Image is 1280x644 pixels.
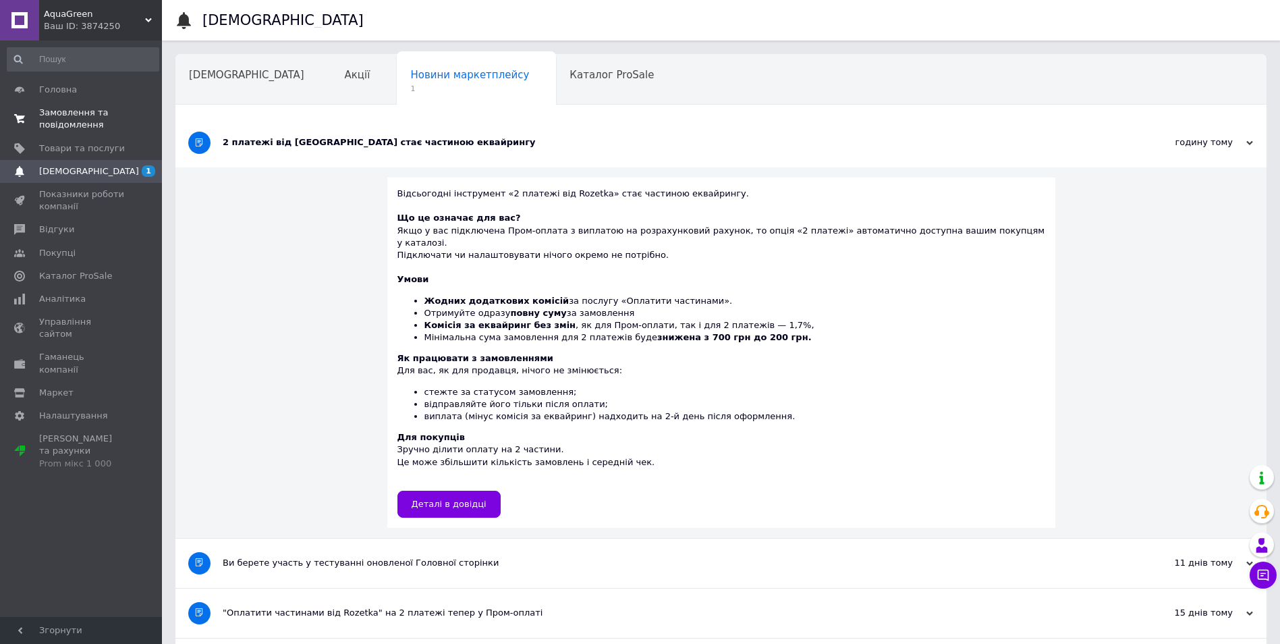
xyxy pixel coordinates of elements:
[397,212,1045,261] div: Якщо у вас підключена Пром-оплата з виплатою на розрахунковий рахунок, то опція «2 платежі» автом...
[397,432,465,442] b: Для покупців
[39,458,125,470] div: Prom мікс 1 000
[424,410,1045,423] li: виплата (мінус комісія за еквайринг) надходить на 2-й день після оформлення.
[1250,562,1277,589] button: Чат з покупцем
[39,223,74,236] span: Відгуки
[397,188,1045,212] div: Відсьогодні інструмент «2 платежі від Rozetka» стає частиною еквайрингу.
[223,557,1118,569] div: Ви берете участь у тестуванні оновленої Головної сторінки
[424,386,1045,398] li: стежте за статусом замовлення;
[1118,607,1253,619] div: 15 днів тому
[412,499,486,509] span: Деталі в довідці
[424,331,1045,344] li: Мінімальна сума замовлення для 2 платежів буде
[189,69,304,81] span: [DEMOGRAPHIC_DATA]
[397,491,501,518] a: Деталі в довідці
[39,410,108,422] span: Налаштування
[569,69,654,81] span: Каталог ProSale
[44,8,145,20] span: AquaGreen
[424,295,1045,307] li: за послугу «Оплатити частинами».
[397,431,1045,481] div: Зручно ділити оплату на 2 частини. Це може збільшити кількість замовлень і середній чек.
[410,69,529,81] span: Новини маркетплейсу
[202,12,364,28] h1: [DEMOGRAPHIC_DATA]
[657,332,812,342] b: знижена з 700 грн до 200 грн.
[410,84,529,94] span: 1
[1118,136,1253,149] div: годину тому
[39,270,112,282] span: Каталог ProSale
[424,307,1045,319] li: Отримуйте одразу за замовлення
[397,213,521,223] b: Що це означає для вас?
[345,69,370,81] span: Акції
[397,353,553,363] b: Як працювати з замовленнями
[39,387,74,399] span: Маркет
[39,293,86,305] span: Аналітика
[39,188,125,213] span: Показники роботи компанії
[44,20,162,32] div: Ваш ID: 3874250
[223,136,1118,149] div: 2 платежі від [GEOGRAPHIC_DATA] стає частиною еквайрингу
[39,142,125,155] span: Товари та послуги
[223,607,1118,619] div: "Оплатити частинами від Rozetka" на 2 платежі тепер у Пром-оплаті
[39,247,76,259] span: Покупці
[39,165,139,178] span: [DEMOGRAPHIC_DATA]
[510,308,566,318] b: повну суму
[39,316,125,340] span: Управління сайтом
[39,84,77,96] span: Головна
[1118,557,1253,569] div: 11 днів тому
[39,433,125,470] span: [PERSON_NAME] та рахунки
[7,47,159,72] input: Пошук
[39,107,125,131] span: Замовлення та повідомлення
[424,398,1045,410] li: відправляйте його тільки після оплати;
[397,352,1045,423] div: Для вас, як для продавця, нічого не змінюється:
[142,165,155,177] span: 1
[424,320,576,330] b: Комісія за еквайринг без змін
[39,351,125,375] span: Гаманець компанії
[397,274,429,284] b: Умови
[424,319,1045,331] li: , як для Пром-оплати, так і для 2 платежів — 1,7%,
[424,296,569,306] b: Жодних додаткових комісій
